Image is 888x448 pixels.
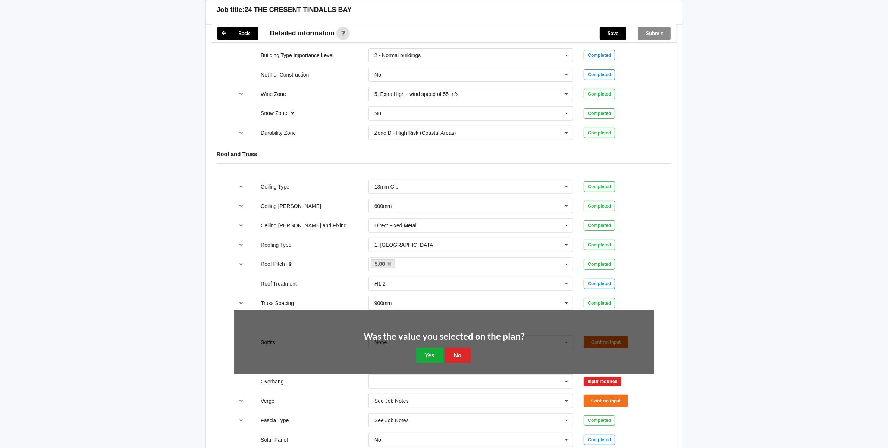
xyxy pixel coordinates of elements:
div: N0 [374,111,381,116]
button: reference-toggle [234,414,248,427]
label: Fascia Type [261,417,289,423]
div: 900mm [374,301,392,306]
div: See Job Notes [374,398,409,404]
div: Completed [584,435,615,445]
button: reference-toggle [234,238,248,252]
div: 2 - Normal buildings [374,53,421,58]
button: Yes [416,348,443,363]
label: Verge [261,398,274,404]
div: Completed [584,108,615,119]
button: Save [600,27,626,40]
label: Wind Zone [261,91,286,97]
button: reference-toggle [234,126,248,140]
button: No [445,348,471,363]
div: Completed [584,128,615,138]
div: Input required [584,377,621,386]
h2: Was the value you selected on the plan? [364,331,524,342]
label: Solar Panel [261,437,288,443]
label: Ceiling Type [261,184,289,190]
div: Direct Fixed Metal [374,223,417,228]
a: 5.00 [371,259,395,268]
button: Back [217,27,258,40]
div: No [374,437,381,442]
h3: Job title: [217,6,245,14]
button: reference-toggle [234,219,248,232]
span: Detailed information [270,30,335,37]
div: 5. Extra High - wind speed of 55 m/s [374,91,459,97]
label: Ceiling [PERSON_NAME] [261,203,321,209]
div: Completed [584,201,615,211]
div: Completed [584,415,615,426]
button: reference-toggle [234,296,248,310]
button: Confirm input [584,395,628,407]
h4: Roof and Truss [217,150,672,158]
label: Overhang [261,379,283,385]
div: Completed [584,89,615,99]
button: reference-toggle [234,394,248,408]
label: Building Type Importance Level [261,52,333,58]
div: Completed [584,220,615,231]
div: H1.2 [374,281,386,286]
div: 1. [GEOGRAPHIC_DATA] [374,242,434,248]
div: Completed [584,240,615,250]
div: Completed [584,50,615,60]
h3: 24 THE CRESENT TINDALLS BAY [245,6,352,14]
button: reference-toggle [234,87,248,101]
div: Completed [584,298,615,308]
div: Completed [584,181,615,192]
div: Completed [584,69,615,80]
div: See Job Notes [374,418,409,423]
label: Not For Construction [261,72,309,78]
div: Completed [584,259,615,270]
label: Roof Pitch [261,261,286,267]
button: reference-toggle [234,199,248,213]
label: Ceiling [PERSON_NAME] and Fixing [261,223,346,228]
div: Zone D - High Risk (Coastal Areas) [374,130,456,136]
label: Roofing Type [261,242,291,248]
label: Snow Zone [261,110,289,116]
div: No [374,72,381,77]
div: 600mm [374,203,392,209]
div: 13mm Gib [374,184,399,189]
button: reference-toggle [234,258,248,271]
label: Truss Spacing [261,300,294,306]
button: reference-toggle [234,180,248,193]
label: Durability Zone [261,130,296,136]
label: Roof Treatment [261,281,297,287]
div: Completed [584,279,615,289]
